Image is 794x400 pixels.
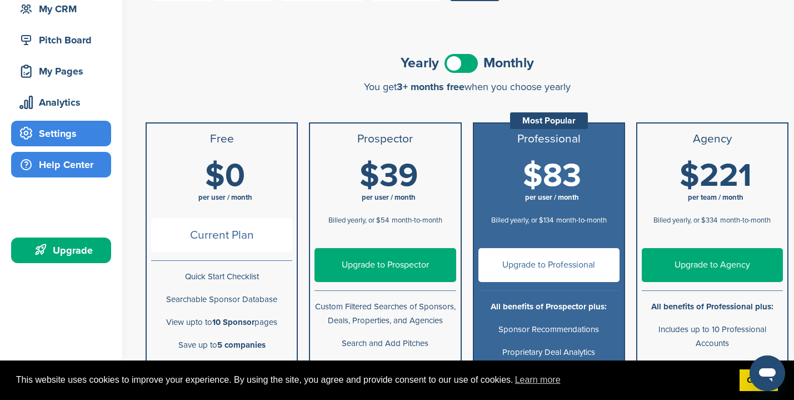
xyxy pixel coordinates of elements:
[212,317,254,327] b: 10 Sponsor
[17,155,111,175] div: Help Center
[151,338,292,352] p: Save up to
[314,300,456,328] p: Custom Filtered Searches of Sponsors, Deals, Properties, and Agencies
[642,323,783,350] p: Includes up to 10 Professional Accounts
[720,216,771,225] span: month-to-month
[362,193,416,202] span: per user / month
[491,216,553,225] span: Billed yearly, or $134
[217,340,266,350] b: 5 companies
[651,302,773,312] b: All benefits of Professional plus:
[510,112,588,129] div: Most Popular
[17,92,111,112] div: Analytics
[740,369,778,392] a: dismiss cookie message
[17,240,111,260] div: Upgrade
[556,216,607,225] span: month-to-month
[642,248,783,282] a: Upgrade to Agency
[491,302,607,312] b: All benefits of Prospector plus:
[642,359,783,373] p: Team Feed and Lead Monitoring Tool
[314,248,456,282] a: Upgrade to Prospector
[314,359,456,373] p: Save up to companies
[151,218,292,252] span: Current Plan
[16,372,731,388] span: This website uses cookies to improve your experience. By using the site, you agree and provide co...
[17,30,111,50] div: Pitch Board
[680,156,752,195] span: $221
[513,372,562,388] a: learn more about cookies
[642,132,783,146] h3: Agency
[11,238,111,263] a: Upgrade
[478,132,620,146] h3: Professional
[11,121,111,146] a: Settings
[397,81,465,93] span: 3+ months free
[17,61,111,81] div: My Pages
[205,156,245,195] span: $0
[11,27,111,53] a: Pitch Board
[198,193,252,202] span: per user / month
[11,58,111,84] a: My Pages
[525,193,579,202] span: per user / month
[523,156,581,195] span: $83
[11,152,111,177] a: Help Center
[483,56,534,70] span: Monthly
[750,355,785,391] iframe: Button to launch messaging window
[478,248,620,282] a: Upgrade to Professional
[146,81,788,92] div: You get when you choose yearly
[314,337,456,350] p: Search and Add Pitches
[478,323,620,337] p: Sponsor Recommendations
[478,345,620,359] p: Proprietary Deal Analytics
[653,216,717,225] span: Billed yearly, or $334
[11,90,111,115] a: Analytics
[151,293,292,307] p: Searchable Sponsor Database
[328,216,389,225] span: Billed yearly, or $54
[392,216,442,225] span: month-to-month
[17,124,111,144] div: Settings
[401,56,439,70] span: Yearly
[151,315,292,329] p: View upto to pages
[314,132,456,146] h3: Prospector
[151,270,292,284] p: Quick Start Checklist
[688,193,743,202] span: per team / month
[151,132,292,146] h3: Free
[359,156,418,195] span: $39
